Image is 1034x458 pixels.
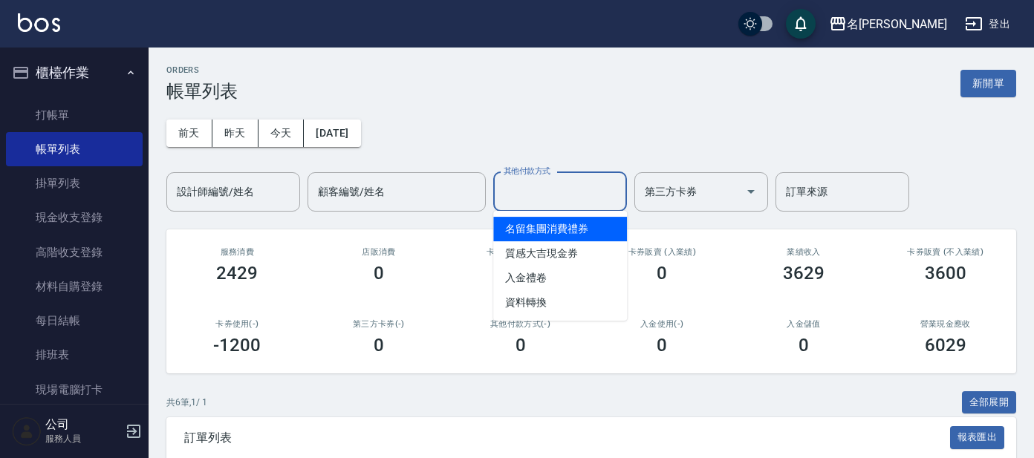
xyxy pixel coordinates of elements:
[374,263,384,284] h3: 0
[6,373,143,407] a: 現場電腦打卡
[467,247,573,257] h2: 卡券使用 (入業績)
[6,338,143,372] a: 排班表
[516,335,526,356] h3: 0
[823,9,953,39] button: 名[PERSON_NAME]
[925,335,966,356] h3: 6029
[892,319,998,329] h2: 營業現金應收
[6,132,143,166] a: 帳單列表
[258,120,305,147] button: 今天
[6,304,143,338] a: 每日結帳
[950,426,1005,449] button: 報表匯出
[493,241,627,266] span: 質感大吉現金券
[45,432,121,445] p: 服務人員
[960,70,1016,97] button: 新開單
[374,335,384,356] h3: 0
[799,335,809,356] h3: 0
[962,391,1017,414] button: 全部展開
[6,166,143,200] a: 掛單列表
[166,396,207,409] p: 共 6 筆, 1 / 1
[751,319,857,329] h2: 入金儲值
[493,217,627,241] span: 名留集團消費禮券
[166,81,238,102] h3: 帳單列表
[657,335,667,356] h3: 0
[184,247,290,257] h3: 服務消費
[950,430,1005,444] a: 報表匯出
[960,76,1016,90] a: 新開單
[326,319,432,329] h2: 第三方卡券(-)
[326,247,432,257] h2: 店販消費
[657,263,667,284] h3: 0
[212,120,258,147] button: 昨天
[739,180,763,203] button: Open
[6,235,143,269] a: 高階收支登錄
[467,319,573,329] h2: 其他付款方式(-)
[493,266,627,290] span: 入金禮卷
[504,166,550,177] label: 其他付款方式
[18,13,60,32] img: Logo
[847,15,947,33] div: 名[PERSON_NAME]
[12,416,42,446] img: Person
[45,417,121,432] h5: 公司
[751,247,857,257] h2: 業績收入
[786,9,816,39] button: save
[609,319,715,329] h2: 入金使用(-)
[213,335,261,356] h3: -1200
[609,247,715,257] h2: 卡券販賣 (入業績)
[783,263,825,284] h3: 3629
[892,247,998,257] h2: 卡券販賣 (不入業績)
[959,10,1016,38] button: 登出
[304,120,360,147] button: [DATE]
[216,263,258,284] h3: 2429
[166,120,212,147] button: 前天
[166,65,238,75] h2: ORDERS
[925,263,966,284] h3: 3600
[6,269,143,304] a: 材料自購登錄
[6,53,143,92] button: 櫃檯作業
[493,290,627,315] span: 資料轉換
[6,98,143,132] a: 打帳單
[6,200,143,235] a: 現金收支登錄
[184,431,950,445] span: 訂單列表
[184,319,290,329] h2: 卡券使用(-)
